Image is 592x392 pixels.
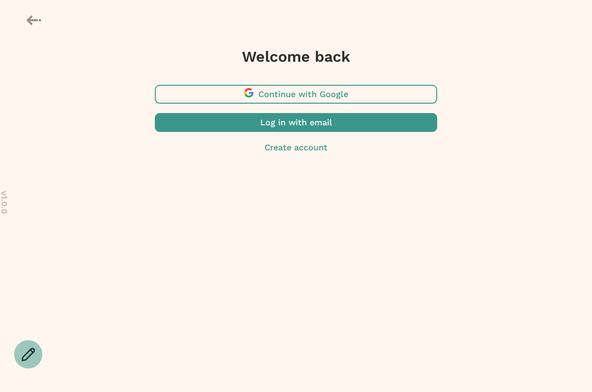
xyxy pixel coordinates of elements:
[155,85,437,104] button: Continue with Google
[155,47,437,66] h3: Welcome back
[155,113,437,132] button: Log in with email
[155,141,437,154] button: Create account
